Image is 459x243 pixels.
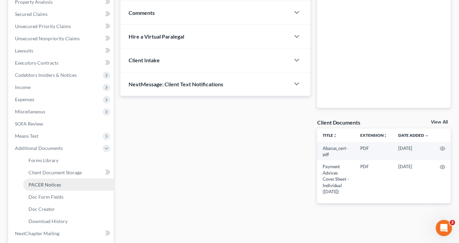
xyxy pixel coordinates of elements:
[333,134,337,138] i: unfold_more
[15,109,45,114] span: Miscellaneous
[399,133,429,138] a: Date Added expand_more
[384,134,388,138] i: unfold_more
[9,8,114,20] a: Secured Claims
[15,96,34,102] span: Expenses
[129,57,160,63] span: Client Intake
[9,57,114,69] a: Executory Contracts
[431,120,448,125] a: View All
[15,145,63,151] span: Additional Documents
[23,203,114,215] a: Doc Creator
[28,194,63,200] span: Doc Form Fields
[15,121,43,127] span: SOFA Review
[129,33,184,40] span: Hire a Virtual Paralegal
[355,160,393,198] td: PDF
[23,191,114,203] a: Doc Form Fields
[9,118,114,130] a: SOFA Review
[355,142,393,161] td: PDF
[15,60,58,66] span: Executory Contracts
[436,220,452,236] iframe: Intercom live chat
[9,45,114,57] a: Lawsuits
[28,170,82,175] span: Client Document Storage
[23,167,114,179] a: Client Document Storage
[129,9,155,16] span: Comments
[15,133,38,139] span: Means Test
[323,133,337,138] a: Titleunfold_more
[393,142,435,161] td: [DATE]
[9,32,114,45] a: Unsecured Nonpriority Claims
[393,160,435,198] td: [DATE]
[15,11,47,17] span: Secured Claims
[23,179,114,191] a: PACER Notices
[15,23,71,29] span: Unsecured Priority Claims
[15,48,33,53] span: Lawsuits
[317,160,355,198] td: Payment Advices Cover Sheet - Individual ([DATE])
[15,72,77,78] span: Codebtors Insiders & Notices
[28,182,61,187] span: PACER Notices
[9,20,114,32] a: Unsecured Priority Claims
[28,157,58,163] span: Forms Library
[23,215,114,227] a: Download History
[129,81,223,87] span: NextMessage: Client Text Notifications
[28,218,68,224] span: Download History
[360,133,388,138] a: Extensionunfold_more
[15,230,59,236] span: NextChapter Mailing
[28,206,55,212] span: Doc Creator
[15,36,80,41] span: Unsecured Nonpriority Claims
[9,227,114,240] a: NextChapter Mailing
[425,134,429,138] i: expand_more
[317,142,355,161] td: Abacus_cert-pdf
[450,220,455,225] span: 3
[317,119,361,126] div: Client Documents
[23,154,114,167] a: Forms Library
[15,84,31,90] span: Income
